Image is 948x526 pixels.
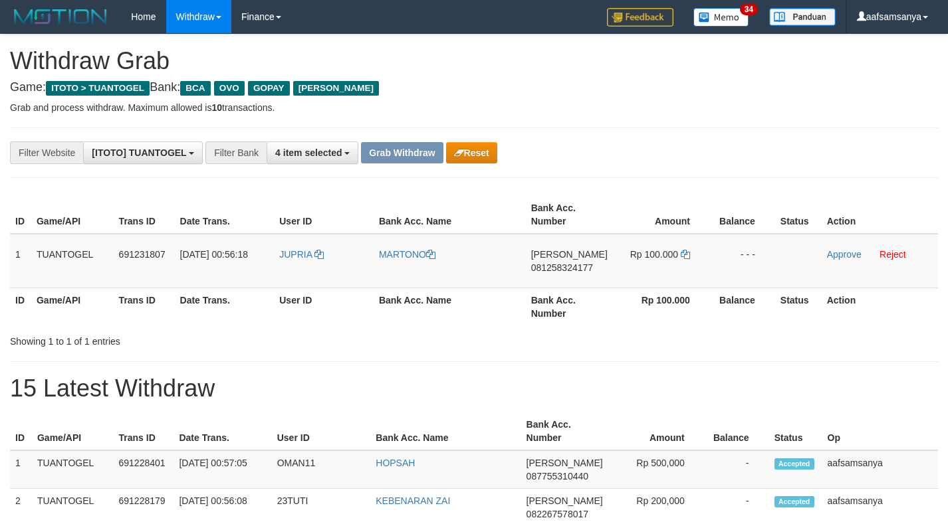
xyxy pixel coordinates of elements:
[769,412,822,450] th: Status
[374,288,526,325] th: Bank Acc. Name
[526,196,613,234] th: Bank Acc. Number
[205,141,267,164] div: Filter Bank
[710,288,775,325] th: Balance
[613,288,710,325] th: Rp 100.000
[10,48,938,74] h1: Withdraw Grab
[705,450,769,489] td: -
[710,234,775,288] td: - - -
[775,288,822,325] th: Status
[114,288,175,325] th: Trans ID
[374,196,526,234] th: Bank Acc. Name
[175,288,275,325] th: Date Trans.
[272,450,371,489] td: OMAN11
[376,495,450,506] a: KEBENARAN ZAI
[46,81,150,96] span: ITOTO > TUANTOGEL
[827,249,862,260] a: Approve
[10,412,32,450] th: ID
[527,495,603,506] span: [PERSON_NAME]
[32,450,114,489] td: TUANTOGEL
[527,458,603,468] span: [PERSON_NAME]
[279,249,312,260] span: JUPRIA
[10,141,83,164] div: Filter Website
[214,81,245,96] span: OVO
[279,249,324,260] a: JUPRIA
[114,196,175,234] th: Trans ID
[376,458,415,468] a: HOPSAH
[83,141,203,164] button: [ITOTO] TUANTOGEL
[774,458,814,470] span: Accepted
[822,288,938,325] th: Action
[10,375,938,402] h1: 15 Latest Withdraw
[531,262,593,273] span: Copy 081258324177 to clipboard
[211,102,222,113] strong: 10
[740,3,758,15] span: 34
[293,81,379,96] span: [PERSON_NAME]
[693,8,749,27] img: Button%20Memo.svg
[10,196,31,234] th: ID
[10,101,938,114] p: Grab and process withdraw. Maximum allowed is transactions.
[521,412,608,450] th: Bank Acc. Number
[31,234,114,288] td: TUANTOGEL
[822,412,938,450] th: Op
[114,412,174,450] th: Trans ID
[526,288,613,325] th: Bank Acc. Number
[10,234,31,288] td: 1
[630,249,678,260] span: Rp 100.000
[880,249,906,260] a: Reject
[10,7,111,27] img: MOTION_logo.png
[180,249,248,260] span: [DATE] 00:56:18
[769,8,836,26] img: panduan.png
[10,81,938,94] h4: Game: Bank:
[681,249,690,260] a: Copy 100000 to clipboard
[267,141,358,164] button: 4 item selected
[527,471,588,482] span: Copy 087755310440 to clipboard
[31,288,114,325] th: Game/API
[114,450,174,489] td: 691228401
[10,329,385,348] div: Showing 1 to 1 of 1 entries
[608,450,705,489] td: Rp 500,000
[379,249,435,260] a: MARTONO
[274,288,374,325] th: User ID
[370,412,521,450] th: Bank Acc. Name
[10,288,31,325] th: ID
[775,196,822,234] th: Status
[705,412,769,450] th: Balance
[361,142,443,163] button: Grab Withdraw
[248,81,290,96] span: GOPAY
[822,196,938,234] th: Action
[710,196,775,234] th: Balance
[174,450,271,489] td: [DATE] 00:57:05
[180,81,210,96] span: BCA
[119,249,166,260] span: 691231807
[531,249,608,260] span: [PERSON_NAME]
[92,147,186,158] span: [ITOTO] TUANTOGEL
[174,412,271,450] th: Date Trans.
[32,412,114,450] th: Game/API
[774,496,814,507] span: Accepted
[607,8,673,27] img: Feedback.jpg
[613,196,710,234] th: Amount
[175,196,275,234] th: Date Trans.
[10,450,32,489] td: 1
[822,450,938,489] td: aafsamsanya
[272,412,371,450] th: User ID
[527,509,588,519] span: Copy 082267578017 to clipboard
[446,142,497,163] button: Reset
[608,412,705,450] th: Amount
[275,147,342,158] span: 4 item selected
[31,196,114,234] th: Game/API
[274,196,374,234] th: User ID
